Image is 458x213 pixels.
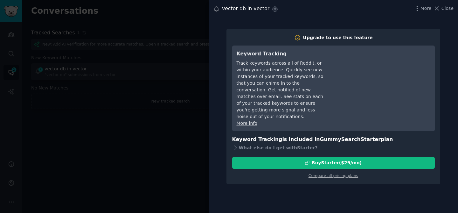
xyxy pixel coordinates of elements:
[441,5,454,12] span: Close
[232,136,435,144] h3: Keyword Tracking is included in plan
[232,157,435,169] button: BuyStarter($29/mo)
[303,34,373,41] div: Upgrade to use this feature
[237,50,326,58] h3: Keyword Tracking
[222,5,269,13] div: vector db in vector
[312,160,362,166] div: Buy Starter ($ 29 /mo )
[414,5,432,12] button: More
[434,5,454,12] button: Close
[335,50,430,98] iframe: YouTube video player
[320,136,381,142] span: GummySearch Starter
[237,60,326,120] div: Track keywords across all of Reddit, or within your audience. Quickly see new instances of your t...
[232,144,435,153] div: What else do I get with Starter ?
[237,121,257,126] a: More info
[309,174,358,178] a: Compare all pricing plans
[420,5,432,12] span: More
